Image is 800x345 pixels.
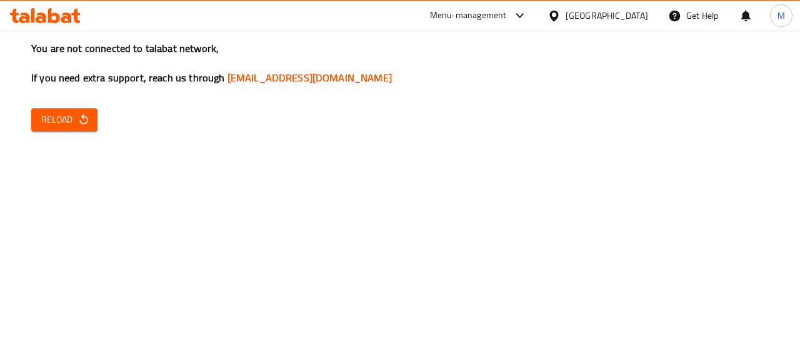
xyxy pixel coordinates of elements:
div: Menu-management [430,8,507,23]
div: [GEOGRAPHIC_DATA] [566,9,648,23]
span: Reload [41,112,87,128]
button: Reload [31,108,97,131]
h3: You are not connected to talabat network, If you need extra support, reach us through [31,41,769,85]
span: M [777,9,785,23]
a: [EMAIL_ADDRESS][DOMAIN_NAME] [227,68,392,87]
